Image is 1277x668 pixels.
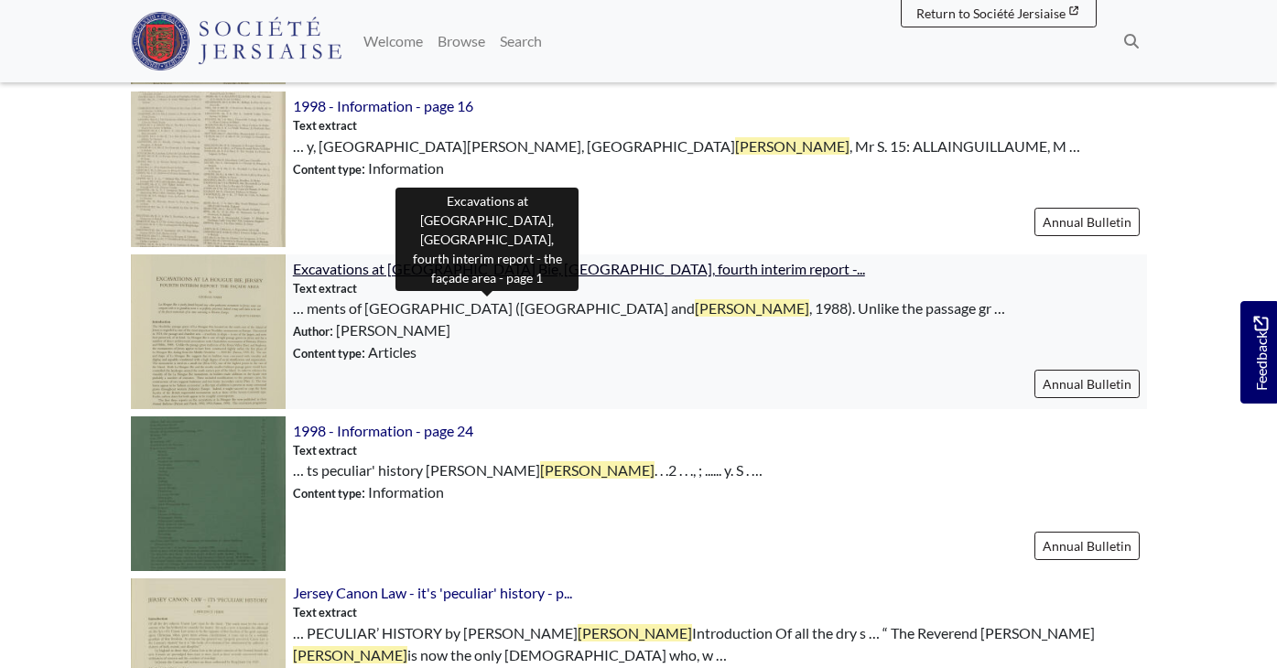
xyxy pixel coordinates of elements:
span: Text extract [293,604,357,621]
span: Content type [293,346,362,361]
img: Société Jersiaise [131,12,342,70]
a: 1998 - Information - page 16 [293,97,473,114]
span: [PERSON_NAME] [735,137,850,155]
a: Would you like to provide feedback? [1240,301,1277,404]
img: 1998 - Information - page 24 [131,416,286,571]
a: Search [492,23,549,59]
span: : Articles [293,341,417,363]
a: Société Jersiaise logo [131,7,342,75]
a: Browse [430,23,492,59]
span: [PERSON_NAME] [293,646,407,663]
span: Return to Société Jersiaise [916,5,1066,21]
span: … y, [GEOGRAPHIC_DATA][PERSON_NAME], [GEOGRAPHIC_DATA] , Mr S. 15: ALLAINGUILLAUME, M … [293,135,1080,157]
span: Text extract [293,280,357,297]
span: Author [293,324,330,339]
span: Text extract [293,442,357,459]
span: Feedback [1250,316,1272,390]
a: 1998 - Information - page 24 [293,422,473,439]
a: Excavations at [GEOGRAPHIC_DATA] Bie, [GEOGRAPHIC_DATA], fourth interim report -... [293,260,865,277]
a: Annual Bulletin [1034,370,1140,398]
div: Excavations at [GEOGRAPHIC_DATA], [GEOGRAPHIC_DATA], fourth interim report - the façade area - pa... [395,188,579,291]
span: : [PERSON_NAME] [293,319,450,341]
a: Welcome [356,23,430,59]
span: : Information [293,481,444,503]
span: [PERSON_NAME] [578,624,692,641]
img: 1998 - Information - page 16 [131,92,286,246]
span: [PERSON_NAME] [695,299,809,317]
span: Content type [293,162,362,177]
span: Text extract [293,117,357,135]
span: … PECULIAR’ HISTORY by [PERSON_NAME] Introduction Of all the dry s … “ The Reverend [PERSON_NAME]... [293,622,1147,666]
a: Jersey Canon Law - it's 'peculiar' history - p... [293,584,572,601]
span: … ts peculiar' history [PERSON_NAME] . . .2 . . ., ; ...... y. S . … [293,459,763,481]
span: Content type [293,486,362,501]
a: Annual Bulletin [1034,532,1140,560]
span: : Information [293,157,444,179]
a: Annual Bulletin [1034,208,1140,236]
span: [PERSON_NAME] [540,461,655,479]
span: … ments of [GEOGRAPHIC_DATA] ([GEOGRAPHIC_DATA] and , 1988). Unlike the passage gr … [293,297,1005,319]
img: Excavations at La Hougue Bie, Jersey, fourth interim report - the façade area - page 1 [131,254,286,409]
